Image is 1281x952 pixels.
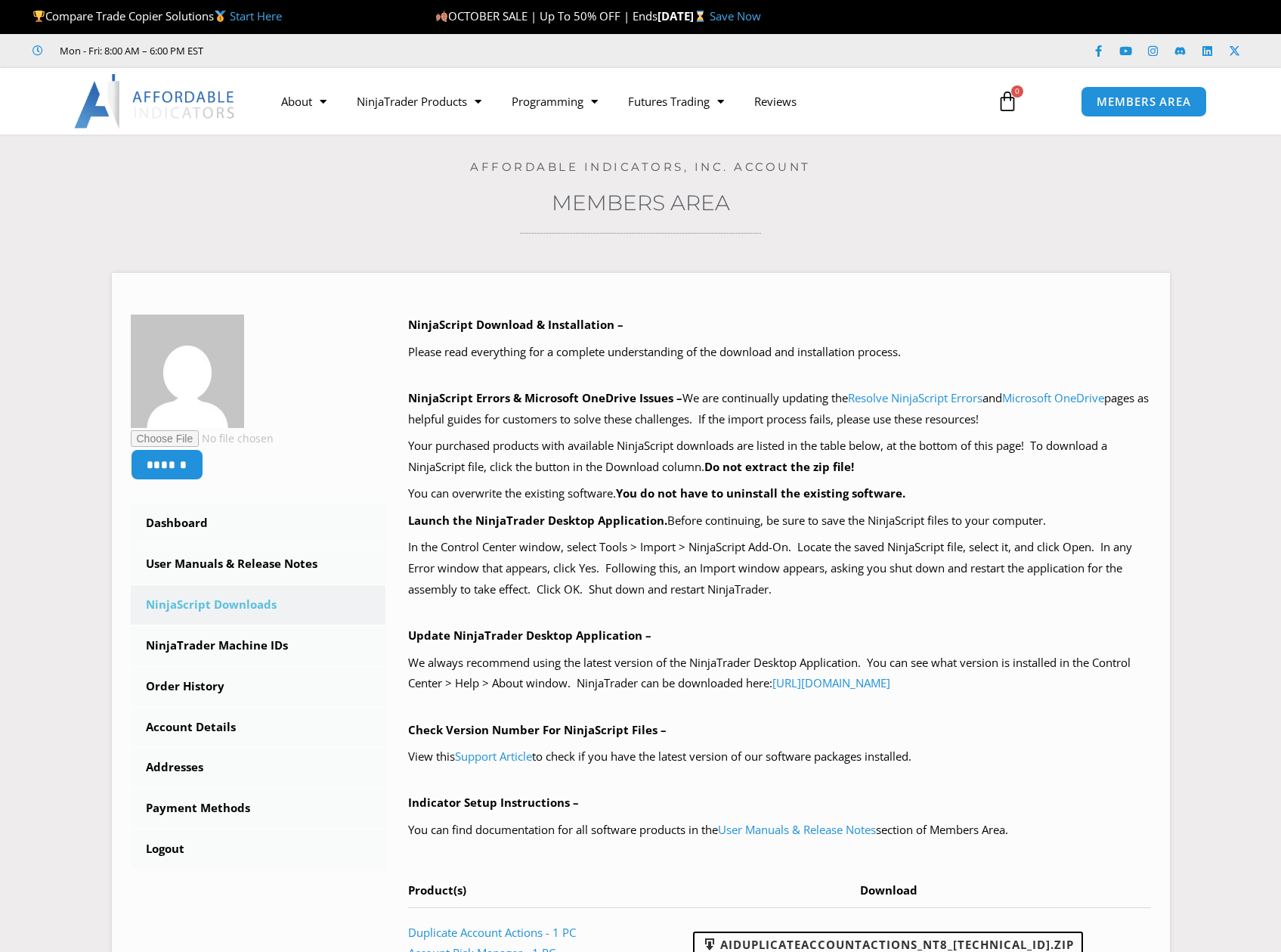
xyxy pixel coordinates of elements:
[497,84,613,119] a: Programming
[408,436,1151,478] p: Your purchased products with available NinjaScript downloads are listed in the table below, at th...
[230,8,282,23] a: Start Here
[131,708,386,747] a: Account Details
[772,675,890,690] a: [URL][DOMAIN_NAME]
[860,882,917,898] span: Download
[1097,96,1191,107] span: MEMBERS AREA
[552,190,730,216] a: Members Area
[408,390,682,405] b: NinjaScript Errors & Microsoft OneDrive Issues –
[408,925,576,940] a: Duplicate Account Actions - 1 PC
[1011,85,1023,98] span: 0
[658,8,710,23] strong: [DATE]
[974,79,1041,123] a: 0
[33,11,45,22] img: 🏆
[131,789,386,828] a: Payment Methods
[710,8,761,23] a: Save Now
[616,485,905,501] b: You do not have to uninstall the existing software.
[74,74,237,129] img: LogoAI | Affordable Indicators – NinjaTrader
[408,628,651,643] b: Update NinjaTrader Desktop Application –
[408,820,1151,841] p: You can find documentation for all software products in the section of Members Area.
[695,11,706,22] img: ⌛
[131,748,386,787] a: Addresses
[131,626,386,665] a: NinjaTrader Machine IDs
[408,388,1151,430] p: We are continually updating the and pages as helpful guides for customers to solve these challeng...
[408,882,466,898] span: Product(s)
[1081,86,1207,117] a: MEMBERS AREA
[408,317,623,332] b: NinjaScript Download & Installation –
[455,749,532,764] a: Support Article
[1002,390,1104,405] a: Microsoft OneDrive
[56,42,203,60] span: Mon - Fri: 8:00 AM – 6:00 PM EST
[342,84,497,119] a: NinjaTrader Products
[470,160,811,174] a: Affordable Indicators, Inc. Account
[408,746,1151,767] p: View this to check if you have the latest version of our software packages installed.
[435,8,658,23] span: OCTOBER SALE | Up To 50% OFF | Ends
[408,795,579,810] b: Indicator Setup Instructions –
[408,510,1151,532] p: Before continuing, be sure to save the NinjaScript files to your computer.
[131,830,386,869] a: Logout
[215,11,226,22] img: 🥇
[131,504,386,869] nav: Account pages
[848,390,982,405] a: Resolve NinjaScript Errors
[266,84,979,119] nav: Menu
[408,513,667,528] b: Launch the NinjaTrader Desktop Application.
[436,11,447,22] img: 🍂
[266,84,342,119] a: About
[408,722,667,737] b: Check Version Number For NinjaScript Files –
[32,8,282,23] span: Compare Trade Copier Solutions
[131,544,386,584] a: User Manuals & Release Notes
[408,537,1151,600] p: In the Control Center window, select Tools > Import > NinjaScript Add-On. Locate the saved NinjaS...
[224,43,451,58] iframe: Customer reviews powered by Trustpilot
[131,585,386,625] a: NinjaScript Downloads
[131,504,386,543] a: Dashboard
[408,483,1151,504] p: You can overwrite the existing software.
[408,653,1151,695] p: We always recommend using the latest version of the NinjaTrader Desktop Application. You can see ...
[131,315,244,428] img: 433115f4ed757337ae70c32e041ee655825b586489723ad019fb8bb0dbbc9a50
[739,84,812,119] a: Reviews
[408,342,1151,363] p: Please read everything for a complete understanding of the download and installation process.
[704,459,854,474] b: Do not extract the zip file!
[131,667,386,706] a: Order History
[718,822,876,837] a: User Manuals & Release Notes
[613,84,739,119] a: Futures Trading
